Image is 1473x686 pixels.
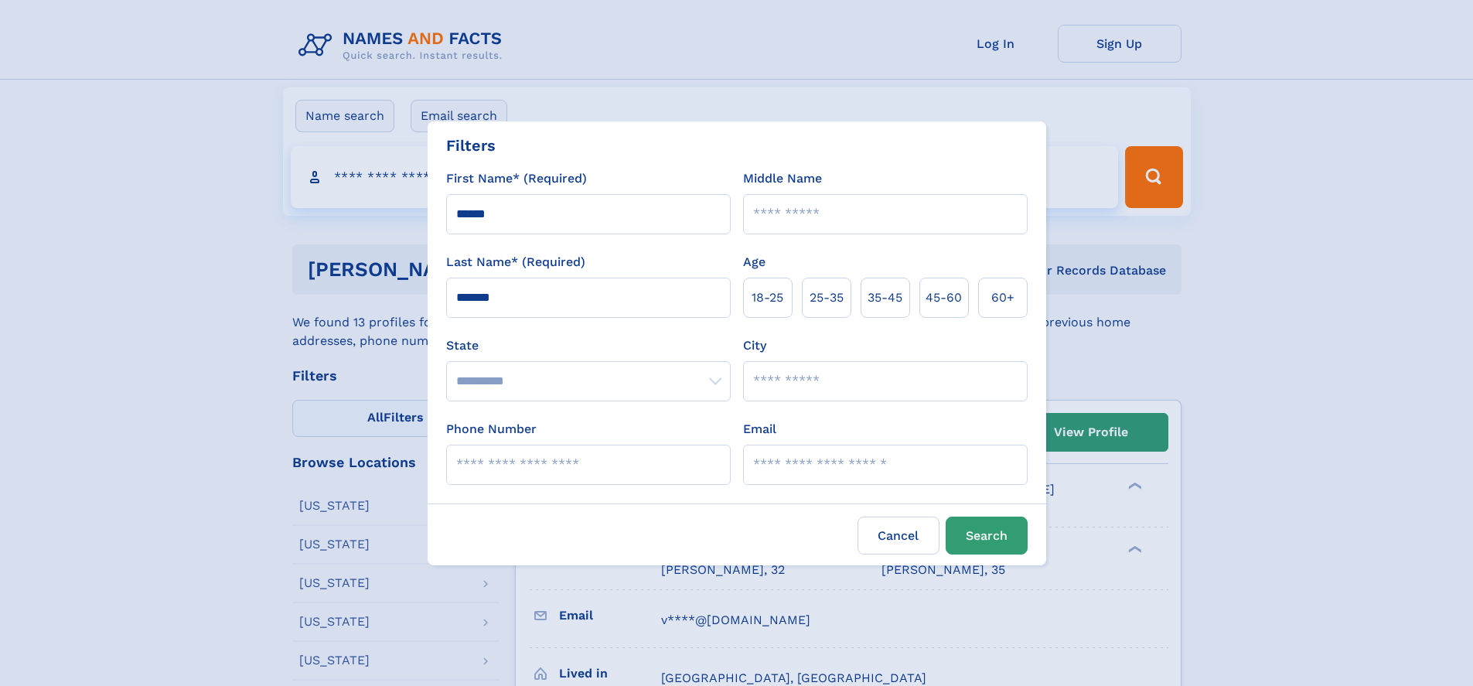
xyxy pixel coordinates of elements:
[743,253,765,271] label: Age
[743,420,776,439] label: Email
[446,134,496,157] div: Filters
[743,336,766,355] label: City
[946,517,1028,555] button: Search
[752,288,783,307] span: 18‑25
[991,288,1014,307] span: 60+
[446,336,731,355] label: State
[926,288,962,307] span: 45‑60
[446,169,587,188] label: First Name* (Required)
[743,169,822,188] label: Middle Name
[810,288,844,307] span: 25‑35
[868,288,902,307] span: 35‑45
[446,253,585,271] label: Last Name* (Required)
[858,517,939,555] label: Cancel
[446,420,537,439] label: Phone Number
